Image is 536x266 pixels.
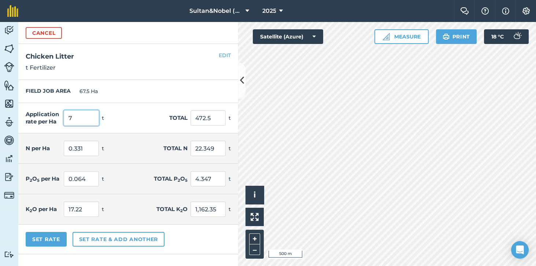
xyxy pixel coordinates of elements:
[4,190,14,200] img: svg+xml;base64,PD94bWwgdmVyc2lvbj0iMS4wIiBlbmNvZGluZz0idXRmLTgiPz4KPCEtLSBHZW5lcmF0b3I6IEFkb2JlIE...
[102,114,104,122] span: t
[26,27,62,39] button: Cancel
[262,7,276,15] span: 2025
[382,33,390,40] img: Ruler icon
[251,213,259,221] img: Four arrows, one pointing top left, one top right, one bottom right and the last bottom left
[4,43,14,54] img: svg+xml;base64,PHN2ZyB4bWxucz0iaHR0cDovL3d3dy53My5vcmcvMjAwMC9zdmciIHdpZHRoPSI1NiIgaGVpZ2h0PSI2MC...
[245,186,264,204] button: i
[249,233,260,244] button: +
[169,114,188,122] label: Total
[4,251,14,258] img: svg+xml;base64,PD94bWwgdmVyc2lvbj0iMS4wIiBlbmNvZGluZz0idXRmLTgiPz4KPCEtLSBHZW5lcmF0b3I6IEFkb2JlIE...
[4,98,14,109] img: svg+xml;base64,PHN2ZyB4bWxucz0iaHR0cDovL3d3dy53My5vcmcvMjAwMC9zdmciIHdpZHRoPSI1NiIgaGVpZ2h0PSI2MC...
[185,178,188,183] sub: 5
[229,114,231,122] span: t
[26,232,67,247] button: Set Rate
[249,244,260,255] button: –
[491,29,504,44] span: 18 ° C
[189,7,242,15] span: Sultan&Nobel (REAF Trust)
[26,145,61,152] label: N per Ha
[522,7,531,15] img: A cog icon
[510,29,524,44] img: svg+xml;base64,PD94bWwgdmVyc2lvbj0iMS4wIiBlbmNvZGluZz0idXRmLTgiPz4KPCEtLSBHZW5lcmF0b3I6IEFkb2JlIE...
[26,111,61,125] label: Application rate per Ha
[4,117,14,128] img: svg+xml;base64,PD94bWwgdmVyc2lvbj0iMS4wIiBlbmNvZGluZz0idXRmLTgiPz4KPCEtLSBHZW5lcmF0b3I6IEFkb2JlIE...
[30,208,32,213] sub: 2
[253,29,323,44] button: Satellite (Azure)
[460,7,469,15] img: Two speech bubbles overlapping with the left bubble in the forefront
[254,190,256,199] span: i
[102,205,104,213] span: t
[443,32,450,41] img: svg+xml;base64,PHN2ZyB4bWxucz0iaHR0cDovL3d3dy53My5vcmcvMjAwMC9zdmciIHdpZHRoPSIxOSIgaGVpZ2h0PSIyNC...
[178,178,180,183] sub: 2
[4,80,14,91] img: svg+xml;base64,PHN2ZyB4bWxucz0iaHR0cDovL3d3dy53My5vcmcvMjAwMC9zdmciIHdpZHRoPSI1NiIgaGVpZ2h0PSI2MC...
[481,7,489,15] img: A question mark icon
[26,87,71,95] label: FIELD JOB AREA
[26,175,61,182] label: P O per Ha
[229,175,231,183] span: t
[511,241,529,259] div: Open Intercom Messenger
[37,178,40,183] sub: 5
[26,51,231,62] h2: Chicken Litter
[436,29,477,44] button: Print
[80,87,98,95] span: 67.5 Ha
[374,29,429,44] button: Measure
[26,206,61,213] label: K O per Ha
[30,178,32,183] sub: 2
[156,205,188,214] label: Total K O
[4,153,14,164] img: svg+xml;base64,PD94bWwgdmVyc2lvbj0iMS4wIiBlbmNvZGluZz0idXRmLTgiPz4KPCEtLSBHZW5lcmF0b3I6IEFkb2JlIE...
[163,144,188,153] label: Total N
[154,174,188,183] label: Total P O
[502,7,509,15] img: svg+xml;base64,PHN2ZyB4bWxucz0iaHR0cDovL3d3dy53My5vcmcvMjAwMC9zdmciIHdpZHRoPSIxNyIgaGVpZ2h0PSIxNy...
[102,175,104,183] span: t
[102,144,104,152] span: t
[4,62,14,72] img: svg+xml;base64,PD94bWwgdmVyc2lvbj0iMS4wIiBlbmNvZGluZz0idXRmLTgiPz4KPCEtLSBHZW5lcmF0b3I6IEFkb2JlIE...
[180,208,183,213] sub: 2
[4,25,14,36] img: svg+xml;base64,PD94bWwgdmVyc2lvbj0iMS4wIiBlbmNvZGluZz0idXRmLTgiPz4KPCEtLSBHZW5lcmF0b3I6IEFkb2JlIE...
[219,51,231,59] button: EDIT
[7,5,18,17] img: fieldmargin Logo
[26,63,231,72] p: t Fertilizer
[229,205,231,213] span: t
[484,29,529,44] button: 18 °C
[73,232,165,247] button: Set rate & add another
[229,144,231,152] span: t
[4,135,14,146] img: svg+xml;base64,PD94bWwgdmVyc2lvbj0iMS4wIiBlbmNvZGluZz0idXRmLTgiPz4KPCEtLSBHZW5lcmF0b3I6IEFkb2JlIE...
[4,171,14,182] img: svg+xml;base64,PD94bWwgdmVyc2lvbj0iMS4wIiBlbmNvZGluZz0idXRmLTgiPz4KPCEtLSBHZW5lcmF0b3I6IEFkb2JlIE...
